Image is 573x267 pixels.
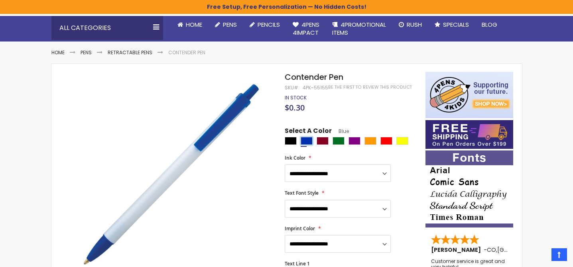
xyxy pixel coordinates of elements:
span: $0.30 [285,102,305,113]
a: Specials [428,16,475,34]
div: Purple [349,137,360,145]
strong: SKU [285,84,299,91]
div: Black [285,137,297,145]
span: Rush [407,20,422,29]
a: Pens [209,16,243,34]
span: 4PROMOTIONAL ITEMS [332,20,386,37]
span: CO [487,246,496,254]
span: Blue [332,128,349,134]
a: Top [551,248,567,261]
a: Home [171,16,209,34]
a: 4PROMOTIONALITEMS [326,16,392,42]
a: Pens [81,49,92,56]
img: Free shipping on orders over $199 [425,120,513,149]
span: Contender Pen [285,71,343,83]
span: Text Font Style [285,190,319,196]
div: All Categories [51,16,163,40]
div: Green [333,137,345,145]
span: Pens [223,20,237,29]
a: Pencils [243,16,286,34]
a: Retractable Pens [108,49,152,56]
div: Orange [364,137,376,145]
span: Blog [482,20,497,29]
img: font-personalization-examples [425,150,513,227]
span: [PERSON_NAME] [431,246,484,254]
span: - , [484,246,556,254]
div: Availability [285,95,307,101]
div: Red [380,137,392,145]
a: 4Pens4impact [286,16,326,42]
div: Blue [301,137,313,145]
span: 4Pens 4impact [293,20,319,37]
span: Pencils [258,20,280,29]
div: Burgundy [317,137,329,145]
a: Home [51,49,65,56]
a: Blog [475,16,504,34]
div: Yellow [396,137,408,145]
span: [GEOGRAPHIC_DATA] [497,246,556,254]
span: Select A Color [285,127,332,137]
span: In stock [285,94,307,101]
a: Be the first to review this product [328,84,412,90]
span: Home [186,20,202,29]
span: Imprint Color [285,225,315,232]
span: Specials [443,20,469,29]
span: Text Line 1 [285,260,310,267]
li: Contender Pen [168,49,205,56]
div: 4PK-55155 [303,85,328,91]
a: Rush [392,16,428,34]
img: 4pens 4 kids [425,72,513,118]
span: Ink Color [285,154,305,161]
